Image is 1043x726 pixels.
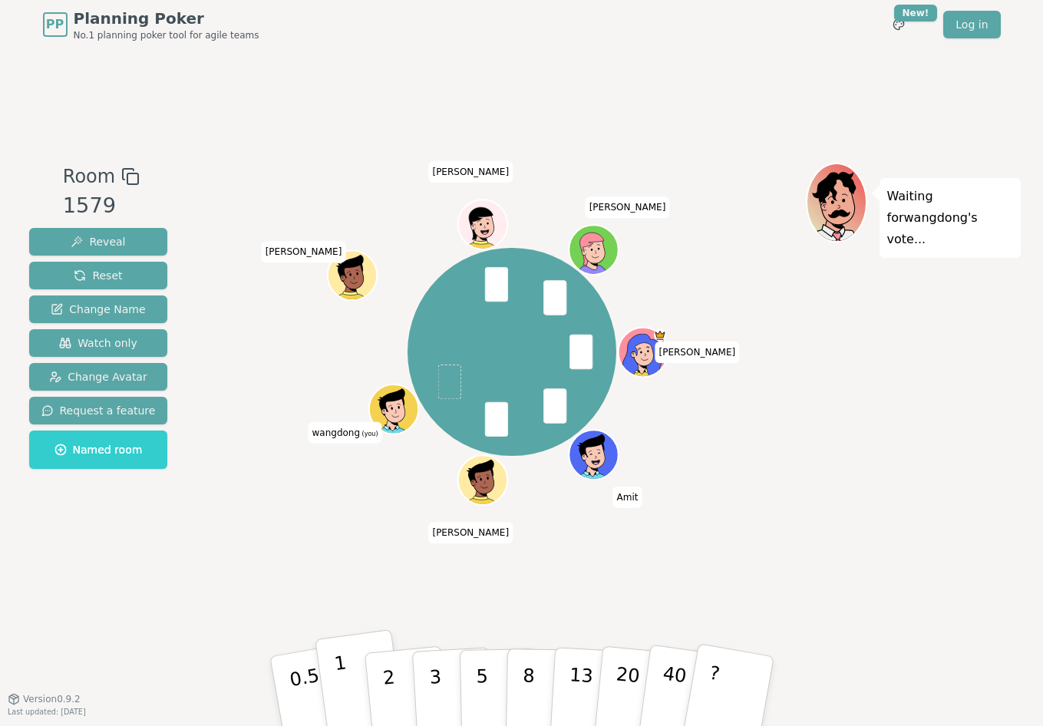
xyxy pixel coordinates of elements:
[943,11,1000,38] a: Log in
[49,369,147,384] span: Change Avatar
[428,522,513,543] span: Click to change your name
[894,5,938,21] div: New!
[655,342,740,363] span: Click to change your name
[74,29,259,41] span: No.1 planning poker tool for agile teams
[23,693,81,705] span: Version 0.9.2
[8,708,86,716] span: Last updated: [DATE]
[29,329,168,357] button: Watch only
[29,228,168,256] button: Reveal
[887,186,1013,250] p: Waiting for wangdong 's vote...
[29,295,168,323] button: Change Name
[46,15,64,34] span: PP
[428,160,513,182] span: Click to change your name
[71,234,125,249] span: Reveal
[262,241,346,262] span: Click to change your name
[29,363,168,391] button: Change Avatar
[54,442,143,457] span: Named room
[29,262,168,289] button: Reset
[613,486,642,507] span: Click to change your name
[59,335,137,351] span: Watch only
[43,8,259,41] a: PPPlanning PokerNo.1 planning poker tool for agile teams
[74,8,259,29] span: Planning Poker
[29,431,168,469] button: Named room
[29,397,168,424] button: Request a feature
[51,302,145,317] span: Change Name
[654,328,666,341] span: steven is the host
[885,11,913,38] button: New!
[63,163,115,190] span: Room
[8,693,81,705] button: Version0.9.2
[586,196,670,218] span: Click to change your name
[74,268,122,283] span: Reset
[63,190,140,222] div: 1579
[308,421,381,443] span: Click to change your name
[371,385,417,431] button: Click to change your avatar
[360,430,378,437] span: (you)
[41,403,156,418] span: Request a feature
